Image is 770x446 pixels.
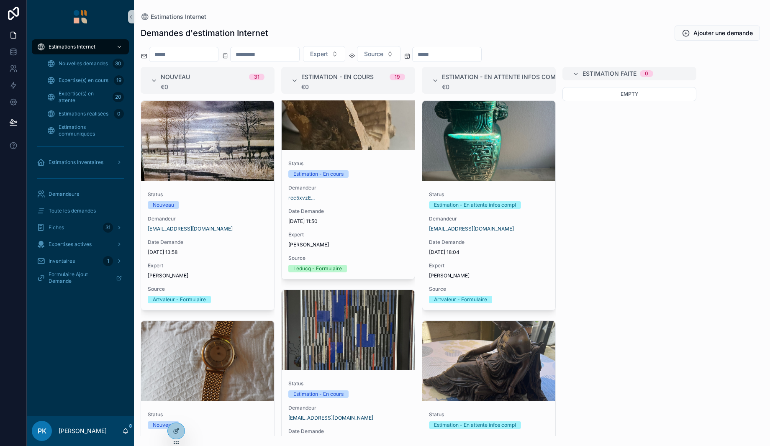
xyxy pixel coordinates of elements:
[254,74,259,80] div: 31
[141,27,268,39] h1: Demandes d'estimation Internet
[161,73,190,81] span: Nouveau
[310,50,328,58] span: Expert
[113,92,124,102] div: 20
[59,90,109,104] span: Expertise(s) en attente
[288,160,408,167] span: Status
[141,100,275,310] a: StatusNouveauDemandeur[EMAIL_ADDRESS][DOMAIN_NAME]Date Demande[DATE] 13:58Expert[PERSON_NAME]Sour...
[442,73,563,81] span: Estimation - En attente infos compl
[113,59,124,69] div: 30
[282,290,415,370] div: Fleischmann.jpg
[153,421,174,429] div: Nouveau
[148,286,267,292] span: Source
[49,208,96,214] span: Toute les demandes
[59,427,107,435] p: [PERSON_NAME]
[288,208,408,215] span: Date Demande
[141,101,274,181] div: 1000014446.jpg
[293,390,344,398] div: Estimation - En cours
[364,50,383,58] span: Source
[49,271,109,285] span: Formulaire Ajout Demande
[148,272,188,279] span: [PERSON_NAME]
[42,90,129,105] a: Expertise(s) en attente20
[148,436,267,442] span: Demandeur
[148,215,267,222] span: Demandeur
[434,421,516,429] div: Estimation - En attente infos compl
[59,110,108,117] span: Estimations réalisées
[429,411,549,418] span: Status
[429,249,549,256] span: [DATE] 18:04
[27,33,134,296] div: scrollable content
[148,411,267,418] span: Status
[434,296,487,303] div: Artvaleur - Formulaire
[32,237,129,252] a: Expertises actives
[429,215,549,222] span: Demandeur
[293,170,344,178] div: Estimation - En cours
[59,77,108,84] span: Expertise(s) en cours
[288,218,408,225] span: [DATE] 11:50
[32,155,129,170] a: Estimations Inventaires
[288,415,373,421] a: [EMAIL_ADDRESS][DOMAIN_NAME]
[153,296,206,303] div: Artvaleur - Formulaire
[114,109,124,119] div: 0
[429,286,549,292] span: Source
[59,60,108,67] span: Nouvelles demandes
[114,75,124,85] div: 19
[288,195,315,201] span: rec5xvzE...
[161,84,264,90] div: €0
[288,185,408,191] span: Demandeur
[281,69,415,279] a: StatusEstimation - En coursDemandeurrec5xvzE...Date Demande[DATE] 11:50Expert[PERSON_NAME]SourceL...
[32,270,129,285] a: Formulaire Ajout Demande
[288,428,408,435] span: Date Demande
[32,254,129,269] a: Inventaires1
[693,29,753,37] span: Ajouter une demande
[49,191,79,197] span: Demandeurs
[645,70,648,77] div: 0
[42,106,129,121] a: Estimations réalisées0
[422,101,555,181] div: image.jpg
[42,123,129,138] a: Estimations communiquées
[621,91,638,97] span: Empty
[357,46,400,62] button: Select Button
[59,124,121,137] span: Estimations communiquées
[434,201,516,209] div: Estimation - En attente infos compl
[148,239,267,246] span: Date Demande
[429,226,514,232] a: [EMAIL_ADDRESS][DOMAIN_NAME]
[288,380,408,387] span: Status
[74,10,87,23] img: App logo
[288,231,408,238] span: Expert
[153,201,174,209] div: Nouveau
[42,56,129,71] a: Nouvelles demandes30
[42,73,129,88] a: Expertise(s) en cours19
[32,203,129,218] a: Toute les demandes
[429,272,470,279] span: [PERSON_NAME]
[395,74,400,80] div: 19
[141,321,274,401] div: IMG_20250829_134327.jpg
[38,426,46,436] span: PK
[288,255,408,261] span: Source
[49,258,75,264] span: Inventaires
[429,262,549,269] span: Expert
[429,436,549,442] span: Demandeur
[148,191,267,198] span: Status
[288,405,408,411] span: Demandeur
[151,13,206,21] span: Estimations Internet
[103,256,113,266] div: 1
[49,44,95,50] span: Estimations Internet
[442,84,556,90] div: €0
[422,100,556,310] a: StatusEstimation - En attente infos complDemandeur[EMAIL_ADDRESS][DOMAIN_NAME]Date Demande[DATE] ...
[103,223,113,233] div: 31
[429,191,549,198] span: Status
[32,39,129,54] a: Estimations Internet
[148,249,267,256] span: [DATE] 13:58
[675,26,760,41] button: Ajouter une demande
[148,226,233,232] a: [EMAIL_ADDRESS][DOMAIN_NAME]
[303,46,345,62] button: Select Button
[49,224,64,231] span: Fiches
[288,241,329,248] span: [PERSON_NAME]
[422,321,555,401] div: 1000022970.jpg
[32,220,129,235] a: Fiches31
[141,13,206,21] a: Estimations Internet
[301,73,374,81] span: Estimation - En cours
